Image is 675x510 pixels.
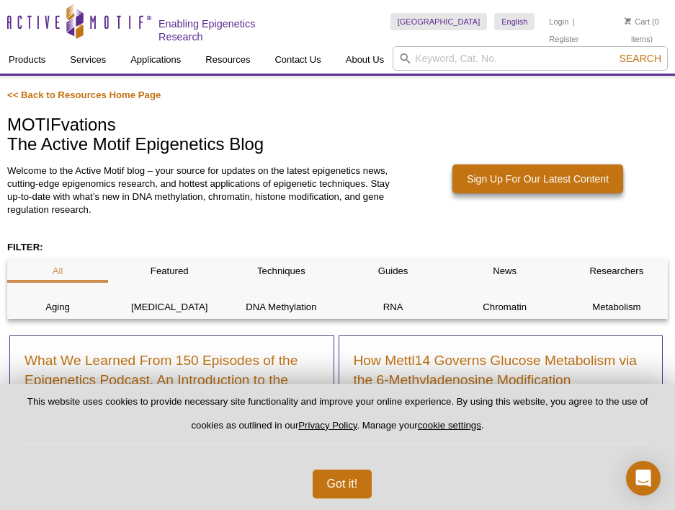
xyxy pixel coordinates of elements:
[7,89,161,100] a: << Back to Resources Home Page
[615,52,666,65] button: Search
[494,13,535,30] a: English
[7,164,397,216] p: Welcome to the Active Motif blog – your source for updates on the latest epigenetics news, cuttin...
[231,265,331,278] p: Techniques
[566,265,667,278] p: Researchers
[119,301,220,314] p: [MEDICAL_DATA]
[549,17,568,27] a: Login
[266,46,329,74] a: Contact Us
[393,46,668,71] input: Keyword, Cat. No.
[573,13,575,30] li: |
[354,351,648,409] a: How Mettl14 Governs Glucose Metabolism via the 6-Methyladenosine Modification ofG6pcmRNA
[620,53,661,64] span: Search
[231,301,331,314] p: DNA Methylation
[455,301,555,314] p: Chromatin
[7,301,108,314] p: Aging
[7,265,108,278] p: All
[549,34,578,44] a: Register
[418,420,481,431] button: cookie settings
[122,46,189,74] a: Applications
[342,265,443,278] p: Guides
[625,17,650,27] a: Cart
[197,46,259,74] a: Resources
[342,301,443,314] p: RNA
[7,242,43,252] strong: FILTER:
[566,301,667,314] p: Metabolism
[61,46,115,74] a: Services
[337,46,393,74] a: About Us
[616,13,668,48] li: (0 items)
[626,461,661,496] div: Open Intercom Messenger
[625,17,631,25] img: Your Cart
[313,470,372,498] button: Got it!
[452,164,623,193] a: Sign Up For Our Latest Content
[7,115,668,155] h1: MOTIFvations The Active Motif Epigenetics Blog
[158,17,290,43] h2: Enabling Epigenetics Research
[298,420,357,431] a: Privacy Policy
[119,265,220,278] p: Featured
[390,13,488,30] a: [GEOGRAPHIC_DATA]
[23,395,652,444] p: This website uses cookies to provide necessary site functionality and improve your online experie...
[24,351,319,409] a: What We Learned From 150 Episodes of the Epigenetics Podcast, An Introduction to the Series
[455,265,555,278] p: News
